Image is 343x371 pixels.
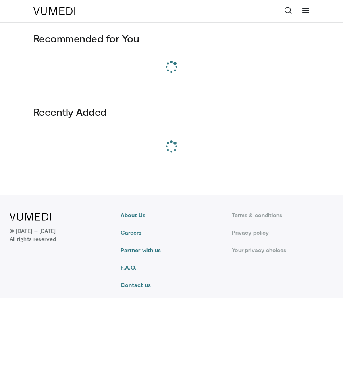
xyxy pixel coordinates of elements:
p: © [DATE] – [DATE] [10,227,56,243]
a: Contact us [121,281,222,289]
img: VuMedi Logo [33,7,75,15]
img: VuMedi Logo [10,213,51,221]
a: About Us [121,211,222,219]
a: Terms & conditions [232,211,333,219]
a: Privacy policy [232,229,333,237]
h3: Recommended for You [33,32,310,45]
h3: Recently Added [33,105,310,118]
a: F.A.Q. [121,264,222,272]
a: Your privacy choices [232,246,333,254]
a: Careers [121,229,222,237]
a: Partner with us [121,246,222,254]
span: All rights reserved [10,235,56,243]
